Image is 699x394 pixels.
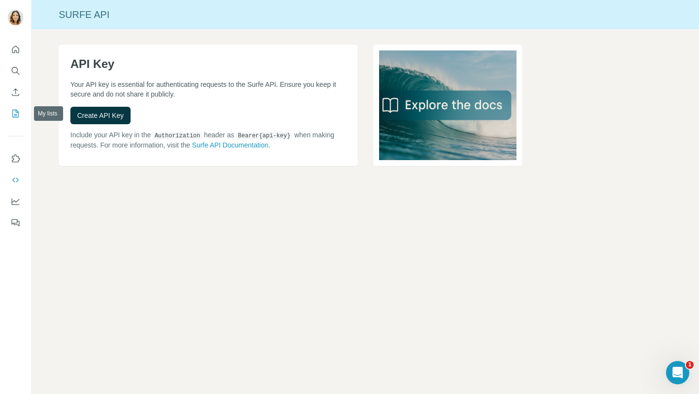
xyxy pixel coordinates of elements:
[8,171,23,189] button: Use Surfe API
[8,41,23,58] button: Quick start
[8,83,23,101] button: Enrich CSV
[77,111,124,120] span: Create API Key
[192,141,268,149] a: Surfe API Documentation
[8,214,23,231] button: Feedback
[8,105,23,122] button: My lists
[70,107,131,124] button: Create API Key
[70,56,346,72] h1: API Key
[70,80,346,99] p: Your API key is essential for authenticating requests to the Surfe API. Ensure you keep it secure...
[8,10,23,25] img: Avatar
[32,8,699,21] div: Surfe API
[153,132,202,139] code: Authorization
[686,361,694,369] span: 1
[8,193,23,210] button: Dashboard
[236,132,292,139] code: Bearer {api-key}
[666,361,689,384] iframe: Intercom live chat
[8,150,23,167] button: Use Surfe on LinkedIn
[8,62,23,80] button: Search
[70,130,346,150] p: Include your API key in the header as when making requests. For more information, visit the .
